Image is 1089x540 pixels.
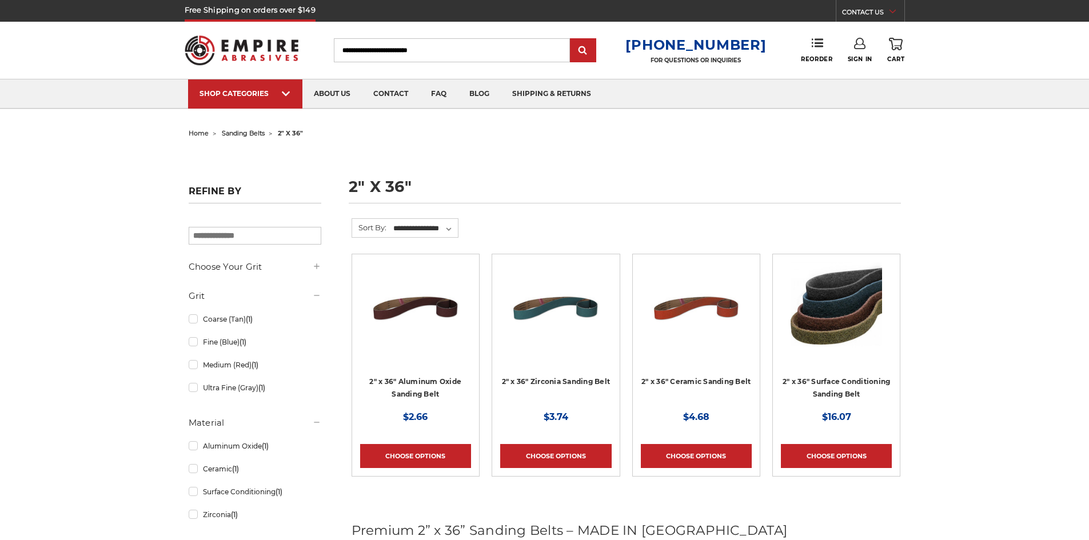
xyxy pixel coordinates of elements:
[783,377,890,399] a: 2" x 36" Surface Conditioning Sanding Belt
[369,377,461,399] a: 2" x 36" Aluminum Oxide Sanding Belt
[189,309,321,329] a: Coarse (Tan)
[544,411,568,422] span: $3.74
[302,79,362,109] a: about us
[683,411,709,422] span: $4.68
[232,465,239,473] span: (1)
[403,411,428,422] span: $2.66
[502,377,611,386] a: 2" x 36" Zirconia Sanding Belt
[458,79,501,109] a: blog
[349,179,901,203] h1: 2" x 36"
[842,6,904,22] a: CONTACT US
[510,262,601,354] img: 2" x 36" Zirconia Pipe Sanding Belt
[641,444,752,468] a: Choose Options
[420,79,458,109] a: faq
[189,332,321,352] a: Fine (Blue)
[651,262,742,354] img: 2" x 36" Ceramic Pipe Sanding Belt
[189,186,321,203] h5: Refine by
[262,442,269,450] span: (1)
[189,378,321,398] a: Ultra Fine (Gray)
[791,262,882,354] img: 2"x36" Surface Conditioning Sanding Belts
[500,444,611,468] a: Choose Options
[231,510,238,519] span: (1)
[189,289,321,303] h5: Grit
[500,262,611,373] a: 2" x 36" Zirconia Pipe Sanding Belt
[362,79,420,109] a: contact
[222,129,265,137] a: sanding belts
[189,459,321,479] a: Ceramic
[641,262,752,373] a: 2" x 36" Ceramic Pipe Sanding Belt
[392,220,458,237] select: Sort By:
[189,260,321,274] h5: Choose Your Grit
[572,39,595,62] input: Submit
[352,219,386,236] label: Sort By:
[360,444,471,468] a: Choose Options
[801,55,832,63] span: Reorder
[360,262,471,373] a: 2" x 36" Aluminum Oxide Pipe Sanding Belt
[781,262,892,373] a: 2"x36" Surface Conditioning Sanding Belts
[276,487,282,496] span: (1)
[625,57,766,64] p: FOR QUESTIONS OR INQUIRIES
[189,482,321,502] a: Surface Conditioning
[848,55,872,63] span: Sign In
[189,355,321,375] a: Medium (Red)
[189,505,321,525] a: Zirconia
[887,38,904,63] a: Cart
[189,416,321,430] h5: Material
[641,377,751,386] a: 2" x 36" Ceramic Sanding Belt
[781,444,892,468] a: Choose Options
[246,315,253,323] span: (1)
[240,338,246,346] span: (1)
[185,28,299,73] img: Empire Abrasives
[189,129,209,137] a: home
[887,55,904,63] span: Cart
[801,38,832,62] a: Reorder
[625,37,766,53] a: [PHONE_NUMBER]
[370,262,461,354] img: 2" x 36" Aluminum Oxide Pipe Sanding Belt
[200,89,291,98] div: SHOP CATEGORIES
[501,79,603,109] a: shipping & returns
[822,411,851,422] span: $16.07
[252,361,258,369] span: (1)
[258,383,265,392] span: (1)
[278,129,303,137] span: 2" x 36"
[189,436,321,456] a: Aluminum Oxide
